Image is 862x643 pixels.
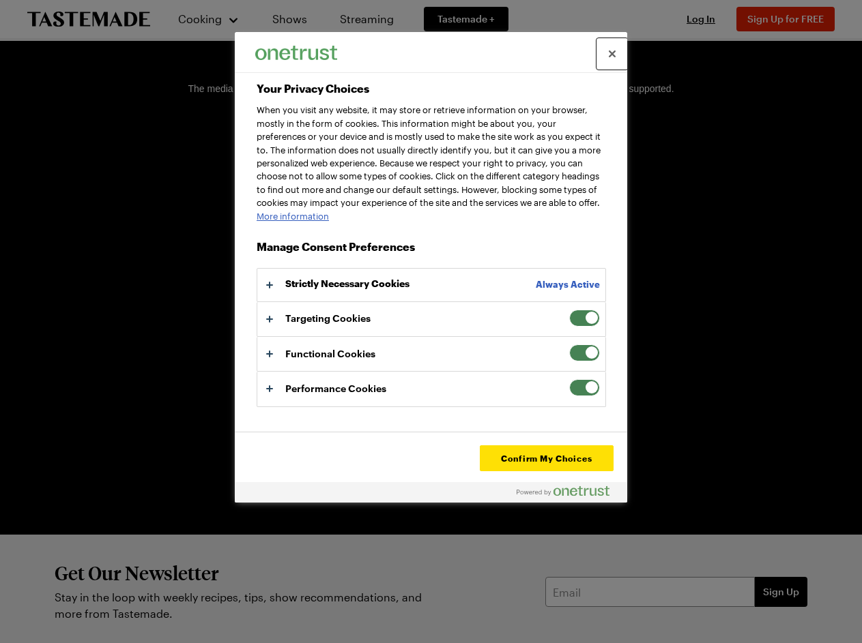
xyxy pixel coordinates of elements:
[255,46,337,60] img: Company Logo
[257,240,606,261] h3: Manage Consent Preferences
[517,485,609,496] img: Powered by OneTrust Opens in a new Tab
[517,485,620,503] a: Powered by OneTrust Opens in a new Tab
[597,39,627,69] button: Close
[480,445,614,471] button: Confirm My Choices
[257,80,606,97] h2: Your Privacy Choices
[255,39,337,66] div: Company Logo
[257,211,329,222] a: More information about your privacy, opens in a new tab
[257,104,606,223] div: When you visit any website, it may store or retrieve information on your browser, mostly in the f...
[235,32,627,503] div: Preference center
[235,32,627,503] div: Your Privacy Choices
